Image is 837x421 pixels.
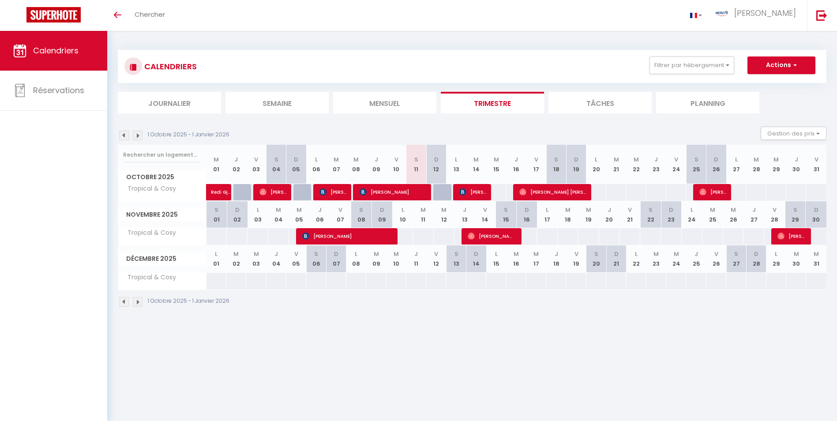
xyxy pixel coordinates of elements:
th: 11 [413,201,434,228]
abbr: V [674,155,678,164]
abbr: J [608,206,611,214]
abbr: M [374,250,379,258]
abbr: V [628,206,632,214]
abbr: D [434,155,439,164]
th: 13 [454,201,475,228]
th: 08 [351,201,372,228]
span: Réservations [33,85,84,96]
th: 09 [372,201,392,228]
abbr: S [274,155,278,164]
abbr: M [754,155,759,164]
abbr: J [555,250,558,258]
img: Super Booking [26,7,81,23]
th: 01 [206,201,227,228]
th: 25 [686,245,706,272]
th: 11 [406,145,426,184]
th: 22 [640,201,661,228]
abbr: M [653,250,659,258]
abbr: S [214,206,218,214]
th: 10 [392,201,413,228]
abbr: J [463,206,466,214]
abbr: M [441,206,447,214]
abbr: J [654,155,658,164]
span: Tropical & Cosy [120,273,178,282]
th: 05 [286,145,306,184]
li: Journalier [118,92,221,113]
abbr: L [257,206,259,214]
abbr: M [614,155,619,164]
abbr: S [734,250,738,258]
abbr: S [414,155,418,164]
p: 1 Octobre 2025 - 1 Janvier 2026 [148,297,229,305]
abbr: M [394,250,399,258]
abbr: M [773,155,779,164]
abbr: M [276,206,281,214]
abbr: V [534,155,538,164]
th: 31 [806,245,826,272]
th: 18 [558,201,578,228]
th: 13 [446,145,466,184]
h3: CALENDRIERS [142,56,197,76]
th: 30 [786,145,806,184]
th: 14 [466,245,486,272]
li: Semaine [225,92,329,113]
abbr: J [234,155,238,164]
th: 15 [495,201,516,228]
th: 15 [486,145,506,184]
th: 24 [666,145,686,184]
span: [PERSON_NAME] [360,184,427,200]
abbr: L [402,206,404,214]
th: 02 [226,145,246,184]
abbr: S [504,206,508,214]
abbr: D [235,206,240,214]
th: 29 [766,245,786,272]
th: 18 [546,145,566,184]
abbr: M [353,155,359,164]
th: 03 [246,145,266,184]
a: Redi Gjona [206,184,226,201]
th: 27 [743,201,764,228]
th: 29 [766,145,786,184]
input: Rechercher un logement... [123,147,201,163]
abbr: D [614,250,619,258]
button: Filtrer par hébergement [649,56,734,74]
th: 16 [506,145,526,184]
th: 08 [346,145,366,184]
th: 24 [682,201,702,228]
abbr: M [565,206,571,214]
span: Redi Gjona [211,179,231,196]
th: 30 [806,201,826,228]
th: 11 [406,245,426,272]
th: 23 [646,245,666,272]
abbr: M [334,155,339,164]
abbr: M [533,250,539,258]
span: Calendriers [33,45,79,56]
abbr: V [394,155,398,164]
abbr: S [359,206,363,214]
abbr: J [414,250,418,258]
th: 13 [446,245,466,272]
li: Trimestre [441,92,544,113]
th: 19 [566,245,586,272]
abbr: L [735,155,738,164]
li: Planning [656,92,759,113]
abbr: M [233,250,239,258]
abbr: J [514,155,518,164]
abbr: S [594,250,598,258]
span: [PERSON_NAME] [302,228,390,244]
th: 02 [226,245,246,272]
th: 21 [606,245,626,272]
th: 26 [723,201,744,228]
abbr: L [691,206,693,214]
abbr: M [214,155,219,164]
th: 04 [268,201,289,228]
th: 16 [516,201,537,228]
th: 28 [746,145,766,184]
abbr: M [731,206,736,214]
th: 25 [702,201,723,228]
th: 04 [266,145,286,184]
abbr: L [215,250,218,258]
button: Actions [747,56,815,74]
span: [PERSON_NAME] [259,184,286,200]
th: 12 [426,145,446,184]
